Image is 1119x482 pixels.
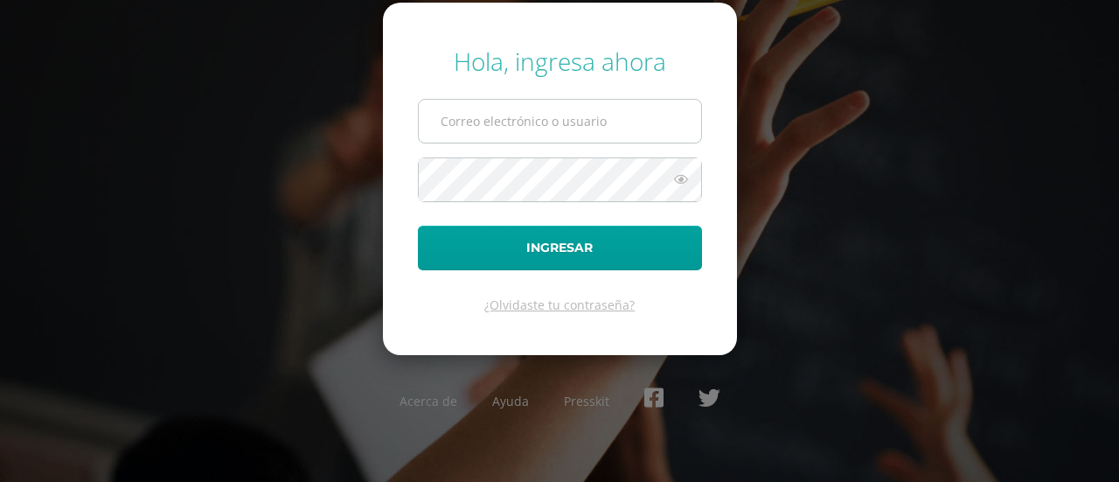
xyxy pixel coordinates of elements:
a: Acerca de [400,393,457,409]
a: Presskit [564,393,609,409]
div: Hola, ingresa ahora [418,45,702,78]
a: Ayuda [492,393,529,409]
a: ¿Olvidaste tu contraseña? [484,297,635,313]
input: Correo electrónico o usuario [419,100,701,143]
button: Ingresar [418,226,702,270]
